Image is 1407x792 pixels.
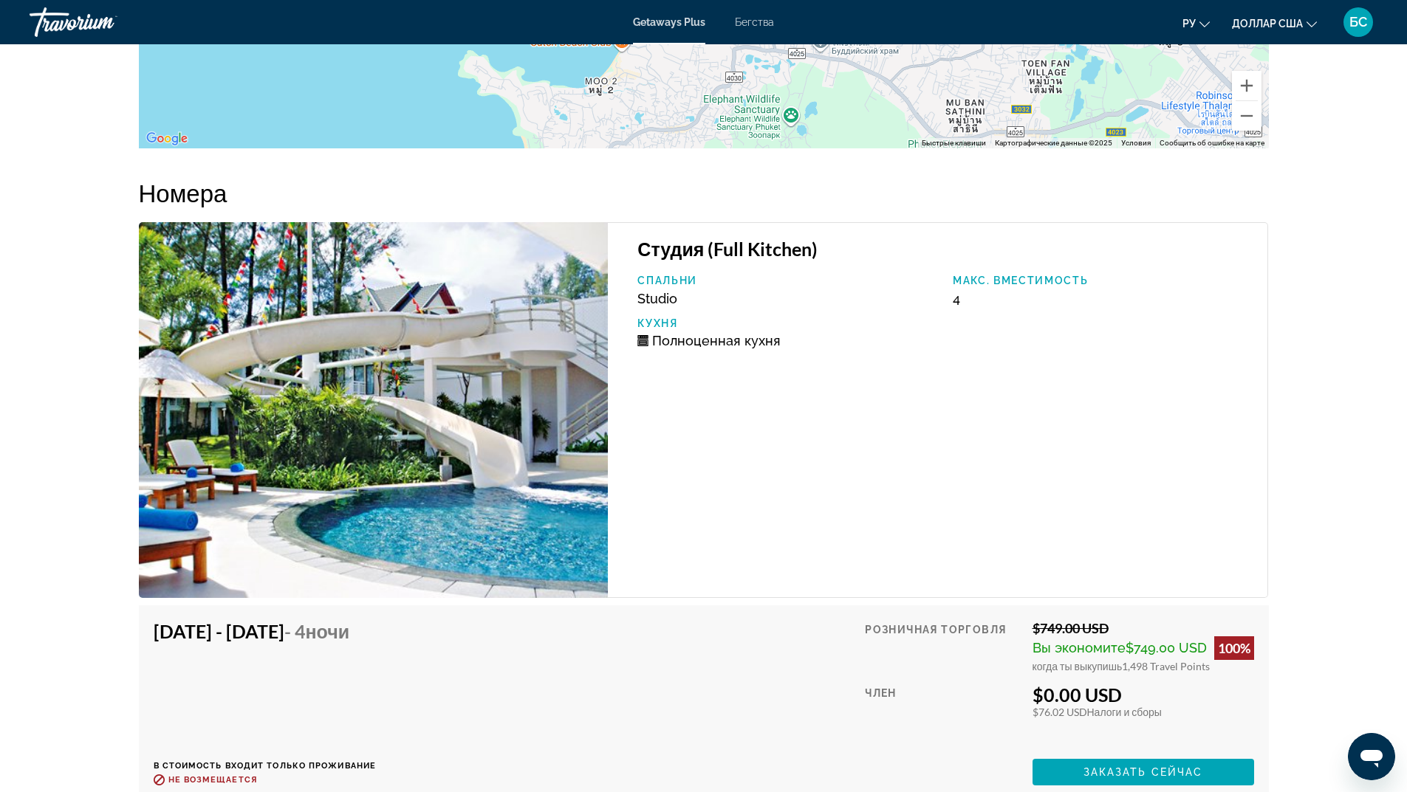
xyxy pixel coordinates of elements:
p: Макс. вместимость [953,275,1253,286]
span: Налоги и сборы [1087,706,1162,718]
div: $0.00 USD [1033,683,1254,706]
button: Заказать сейчас [1033,759,1254,785]
iframe: Кнопка запуска окна обмена сообщениями [1348,733,1395,780]
button: Быстрые клавиши [922,138,986,148]
span: Не возмещается [168,775,257,785]
p: Кухня [637,317,938,329]
img: Google [143,129,191,148]
div: $749.00 USD [1033,620,1254,636]
a: Бегства [735,16,774,28]
a: Открыть эту область в Google Картах (в новом окне) [143,129,191,148]
h2: Номера [139,178,1269,207]
div: 100% [1214,636,1254,660]
button: Меню пользователя [1339,7,1377,38]
h3: Студия (Full Kitchen) [637,238,1253,260]
h4: [DATE] - [DATE] [154,620,366,642]
span: 4 [953,291,960,306]
span: Картографические данные ©2025 [995,139,1112,147]
button: Изменить язык [1182,13,1210,34]
img: Homm Suites Laguna - 4 Nights [139,222,609,598]
font: ру [1182,18,1196,30]
div: $76.02 USD [1033,706,1254,718]
font: доллар США [1232,18,1303,30]
a: Getaways Plus [633,16,705,28]
p: В стоимость входит только проживание [154,761,377,771]
span: Вы экономите [1033,640,1126,655]
div: Член [865,683,1021,748]
span: - 4 [284,620,350,642]
a: Условия (ссылка откроется в новой вкладке) [1121,139,1151,147]
button: Уменьшить [1232,101,1261,131]
span: Studio [637,291,677,306]
span: Заказать сейчас [1084,766,1203,778]
a: Травориум [30,3,177,41]
span: когда ты выкупишь [1033,660,1123,672]
span: $749.00 USD [1126,640,1207,655]
span: 1,498 Travel Points [1122,660,1210,672]
a: Сообщить об ошибке на карте [1160,139,1264,147]
span: ночи [306,620,350,642]
p: Спальни [637,275,938,286]
div: Розничная торговля [865,620,1021,672]
span: Полноценная кухня [652,333,781,348]
button: Увеличить [1232,71,1261,100]
button: Изменить валюту [1232,13,1317,34]
font: БС [1349,14,1367,30]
